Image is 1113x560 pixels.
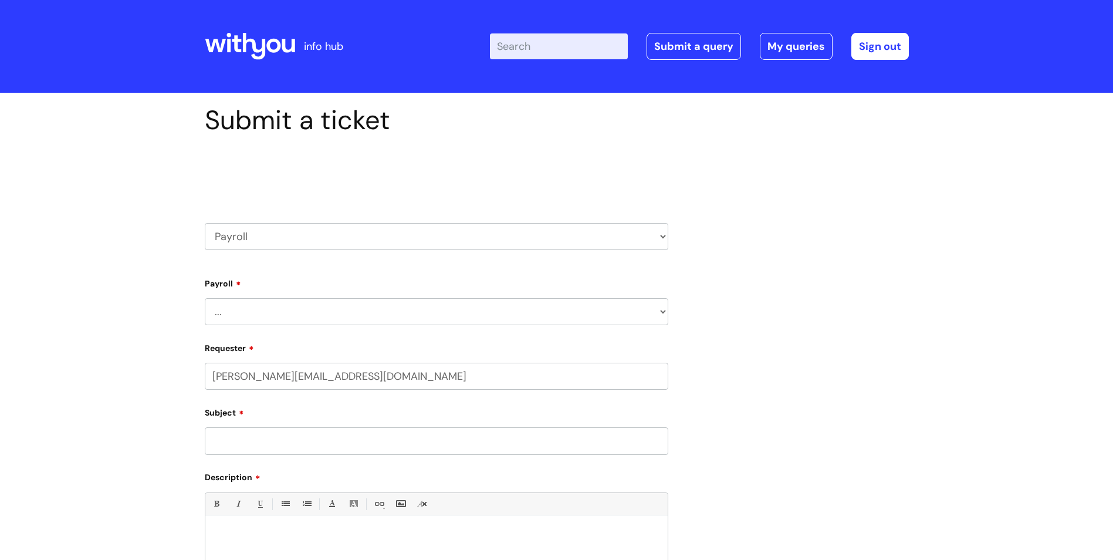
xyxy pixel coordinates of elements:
a: Link [371,497,386,511]
a: Underline(Ctrl-U) [252,497,267,511]
a: • Unordered List (Ctrl-Shift-7) [278,497,292,511]
label: Description [205,468,668,483]
a: 1. Ordered List (Ctrl-Shift-8) [299,497,314,511]
a: Insert Image... [393,497,408,511]
a: Bold (Ctrl-B) [209,497,224,511]
a: Font Color [324,497,339,511]
a: Remove formatting (Ctrl-\) [415,497,429,511]
h2: Select issue type [205,163,668,185]
h1: Submit a ticket [205,104,668,136]
input: Email [205,363,668,390]
a: Italic (Ctrl-I) [231,497,245,511]
input: Search [490,33,628,59]
label: Subject [205,404,668,418]
label: Requester [205,339,668,353]
label: Payroll [205,275,668,289]
a: Sign out [851,33,909,60]
a: Back Color [346,497,361,511]
a: Submit a query [647,33,741,60]
div: | - [490,33,909,60]
a: My queries [760,33,833,60]
p: info hub [304,37,343,56]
